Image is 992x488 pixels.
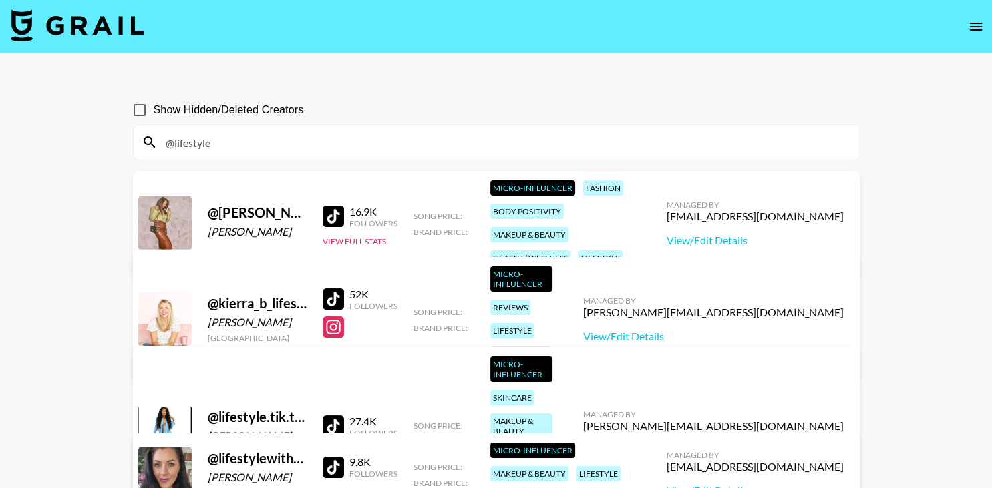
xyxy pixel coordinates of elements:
span: Brand Price: [414,478,468,488]
span: Song Price: [414,421,462,431]
div: 9.8K [349,455,397,469]
div: @ kierra_b_lifestyle [208,295,307,312]
div: Managed By [667,450,844,460]
div: makeup & beauty [490,413,552,439]
div: @ lifestylewithbec [208,450,307,467]
a: View/Edit Details [667,234,844,247]
div: Followers [349,301,397,311]
div: Micro-Influencer [490,266,552,292]
div: health / wellness [490,250,570,266]
div: [PERSON_NAME] [208,471,307,484]
div: Micro-Influencer [490,356,552,382]
div: [PERSON_NAME] [208,316,307,329]
div: makeup & beauty [490,227,568,242]
span: Brand Price: [414,227,468,237]
div: Micro-Influencer [490,180,575,196]
div: [GEOGRAPHIC_DATA] [208,333,307,343]
a: View/Edit Details [583,330,844,343]
div: Managed By [583,409,844,419]
button: open drawer [963,13,989,40]
div: lifestyle [578,250,623,266]
div: 16.9K [349,205,397,218]
div: makeup & beauty [490,346,552,372]
span: Song Price: [414,307,462,317]
div: @ [PERSON_NAME][DOMAIN_NAME][PERSON_NAME] [208,204,307,221]
button: View Full Stats [323,236,386,246]
div: Managed By [583,296,844,306]
div: Micro-Influencer [490,443,575,458]
div: Followers [349,218,397,228]
div: fashion [583,180,623,196]
input: Search by User Name [158,132,851,153]
button: View Full Stats [323,346,386,356]
div: Followers [349,428,397,438]
div: Managed By [667,200,844,210]
img: Grail Talent [11,9,144,41]
div: lifestyle [490,323,534,338]
div: [PERSON_NAME] [208,225,307,238]
span: Song Price: [414,211,462,221]
div: [EMAIL_ADDRESS][DOMAIN_NAME] [667,460,844,473]
div: skincare [490,390,534,405]
div: lifestyle [576,466,621,481]
span: Show Hidden/Deleted Creators [154,102,304,118]
div: body positivity [490,204,564,219]
div: [PERSON_NAME][EMAIL_ADDRESS][DOMAIN_NAME] [583,306,844,319]
div: Followers [349,469,397,479]
div: 27.4K [349,415,397,428]
div: [PERSON_NAME][EMAIL_ADDRESS][DOMAIN_NAME] [583,419,844,433]
div: reviews [490,300,530,315]
div: 52K [349,288,397,301]
div: @ lifestyle.tik.tok [208,409,307,425]
div: makeup & beauty [490,466,568,481]
span: Brand Price: [414,323,468,333]
span: Song Price: [414,462,462,472]
div: [PERSON_NAME] [208,429,307,443]
div: [EMAIL_ADDRESS][DOMAIN_NAME] [667,210,844,223]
